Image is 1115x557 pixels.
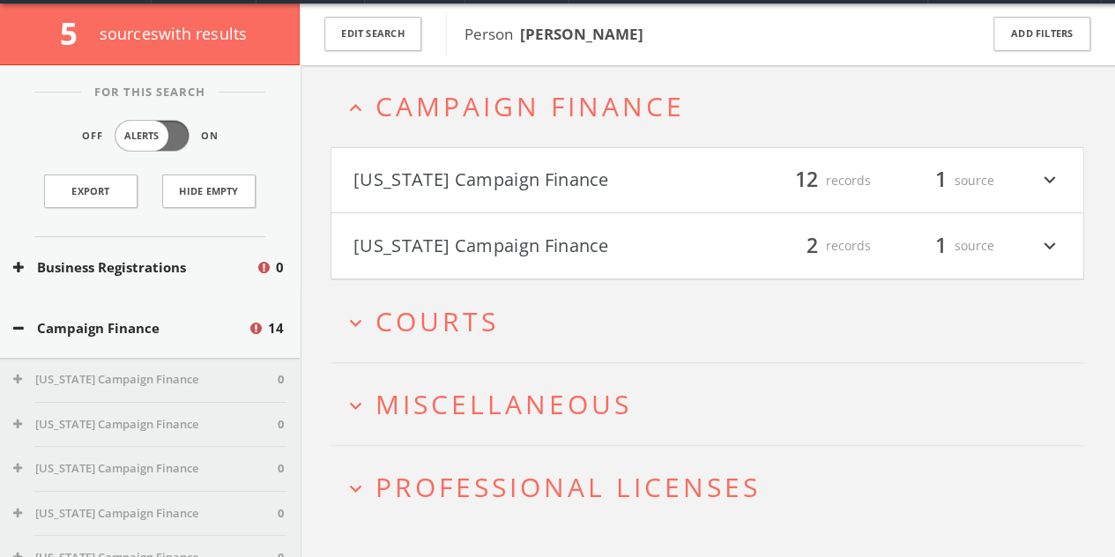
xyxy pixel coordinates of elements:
button: Hide Empty [162,175,256,208]
span: 14 [268,318,284,338]
button: Edit Search [324,17,421,51]
span: 0 [276,257,284,278]
i: expand_more [344,394,368,418]
button: Add Filters [993,17,1090,51]
b: [PERSON_NAME] [520,24,643,44]
button: expand_moreMiscellaneous [344,390,1084,419]
span: 0 [278,505,284,523]
span: Professional Licenses [375,469,761,505]
button: [US_STATE] Campaign Finance [353,166,708,196]
i: expand_more [344,477,368,501]
button: [US_STATE] Campaign Finance [353,231,708,261]
span: On [201,129,219,144]
button: [US_STATE] Campaign Finance [13,460,278,478]
button: [US_STATE] Campaign Finance [13,371,278,389]
span: source s with results [100,23,248,44]
button: Business Registrations [13,257,256,278]
span: For This Search [81,84,219,101]
button: expand_lessCampaign Finance [344,92,1084,121]
i: expand_more [344,311,368,335]
span: Miscellaneous [375,386,632,422]
i: expand_more [1038,231,1061,261]
button: [US_STATE] Campaign Finance [13,505,278,523]
span: 0 [278,460,284,478]
button: [US_STATE] Campaign Finance [13,416,278,434]
div: source [888,166,994,196]
span: 5 [60,12,93,54]
div: records [765,166,871,196]
i: expand_more [1038,166,1061,196]
a: Export [44,175,138,208]
span: 0 [278,371,284,389]
span: Off [82,129,103,144]
div: source [888,231,994,261]
i: expand_less [344,96,368,120]
button: expand_moreCourts [344,307,1084,336]
span: Person [465,24,643,44]
button: Campaign Finance [13,318,248,338]
span: 1 [927,165,955,196]
span: 2 [799,230,826,261]
button: expand_moreProfessional Licenses [344,472,1084,501]
span: Courts [375,303,499,339]
div: records [765,231,871,261]
span: 1 [927,230,955,261]
span: Campaign Finance [375,88,685,124]
span: 12 [787,165,826,196]
span: 0 [278,416,284,434]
